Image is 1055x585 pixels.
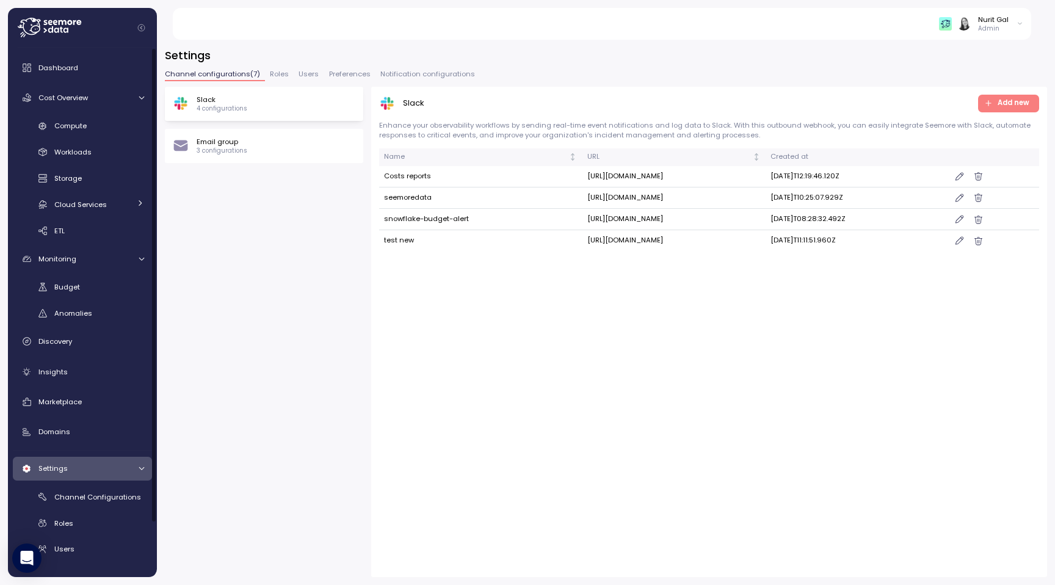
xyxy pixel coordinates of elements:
td: [DATE]T10:25:07.929Z [766,187,948,209]
span: Storage [54,173,82,183]
span: Marketplace [38,397,82,407]
span: Preferences [329,71,371,78]
td: [DATE]T11:11:51.960Z [766,230,948,251]
th: NameNot sorted [379,148,582,166]
th: URLNot sorted [582,148,766,166]
td: [URL][DOMAIN_NAME] [582,209,766,230]
td: [URL][DOMAIN_NAME] [582,230,766,251]
p: Admin [978,24,1009,33]
div: Created at [770,151,943,162]
td: [DATE]T12:19:46.120Z [766,166,948,187]
span: Settings [38,463,68,473]
span: Budget [54,282,80,292]
p: Slack [403,97,424,109]
span: Users [54,544,74,554]
a: Users [13,539,152,559]
p: Slack [197,95,247,104]
div: Name [384,151,567,162]
span: Channel Configurations [54,492,141,502]
td: [DATE]T08:28:32.492Z [766,209,948,230]
a: Channel Configurations [13,487,152,507]
span: Roles [54,518,73,528]
span: Users [299,71,319,78]
span: Notification configurations [380,71,475,78]
div: URL [587,151,750,162]
span: Monitoring [38,254,76,264]
a: Dashboard [13,56,152,80]
a: Roles [13,513,152,533]
a: Compute [13,116,152,136]
span: Cloud Services [54,200,107,209]
span: Domains [38,427,70,437]
td: snowflake-budget-alert [379,209,582,230]
img: 65f98ecb31a39d60f1f315eb.PNG [939,17,952,30]
a: Discovery [13,329,152,354]
div: Not sorted [568,153,577,161]
a: Monitoring [13,247,152,271]
span: Workloads [54,147,92,157]
span: ETL [54,226,65,236]
a: Anomalies [13,303,152,324]
td: test new [379,230,582,251]
button: Collapse navigation [134,23,149,32]
a: Marketplace [13,390,152,414]
a: Settings [13,457,152,481]
a: Storage [13,169,152,189]
p: Enhance your observability workflows by sending real-time event notifications and log data to Sla... [379,120,1039,140]
a: ETL [13,220,152,241]
img: ACg8ocIVugc3DtI--ID6pffOeA5XcvoqExjdOmyrlhjOptQpqjom7zQ=s96-c [957,17,970,30]
td: seemoredata [379,187,582,209]
a: Workloads [13,142,152,162]
div: Nurit Gal [978,15,1009,24]
span: Dashboard [38,63,78,73]
a: Domains [13,420,152,445]
span: Compute [54,121,87,131]
td: [URL][DOMAIN_NAME] [582,166,766,187]
span: Insights [38,367,68,377]
p: 3 configurations [197,147,247,155]
a: Budget [13,277,152,297]
div: Open Intercom Messenger [12,543,42,573]
span: Discovery [38,336,72,346]
span: Channel configurations ( 7 ) [165,71,260,78]
span: Roles [270,71,289,78]
span: Add new [998,95,1029,112]
div: Not sorted [752,153,761,161]
p: Email group [197,137,247,147]
td: [URL][DOMAIN_NAME] [582,187,766,209]
p: 4 configurations [197,104,247,113]
a: Cloud Services [13,194,152,214]
span: Anomalies [54,308,92,318]
span: Cost Overview [38,93,88,103]
a: Cost Overview [13,85,152,110]
button: Add new [978,95,1040,112]
h3: Settings [165,48,1047,63]
a: Insights [13,360,152,384]
td: Costs reports [379,166,582,187]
